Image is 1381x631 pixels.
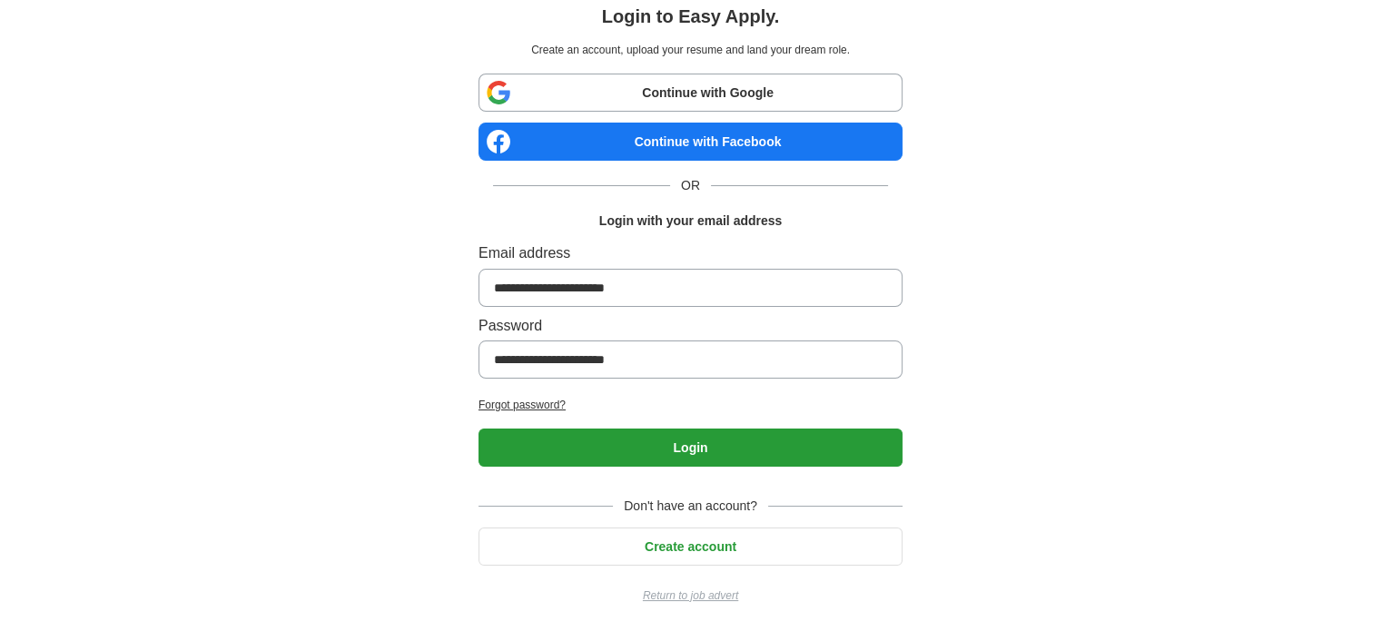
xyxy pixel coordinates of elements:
span: Don't have an account? [613,496,768,516]
button: Login [478,429,903,467]
label: Email address [478,242,903,265]
a: Return to job advert [478,587,903,605]
a: Continue with Google [478,74,903,112]
h1: Login with your email address [599,211,782,231]
label: Password [478,314,903,338]
a: Forgot password? [478,397,903,414]
p: Create an account, upload your resume and land your dream role. [482,42,899,59]
h1: Login to Easy Apply. [602,2,780,31]
a: Continue with Facebook [478,123,903,161]
button: Create account [478,527,903,566]
span: OR [670,175,711,195]
a: Create account [478,539,903,554]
